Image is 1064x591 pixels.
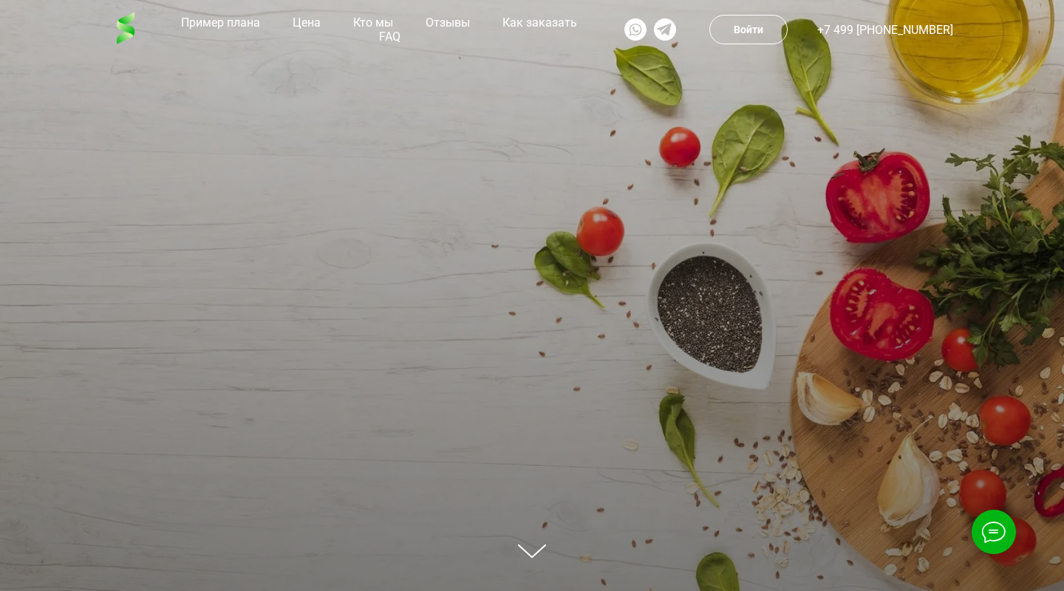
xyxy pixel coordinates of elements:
a: Кто мы [349,16,397,30]
a: Цена [289,16,324,30]
a: FAQ [375,30,404,44]
a: Как заказать [499,16,581,30]
a: +7 499 [PHONE_NUMBER] [817,23,953,37]
td: Войти [734,17,763,42]
a: Отзывы [422,16,474,30]
a: Войти [709,15,788,44]
a: Пример плана [177,16,264,30]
